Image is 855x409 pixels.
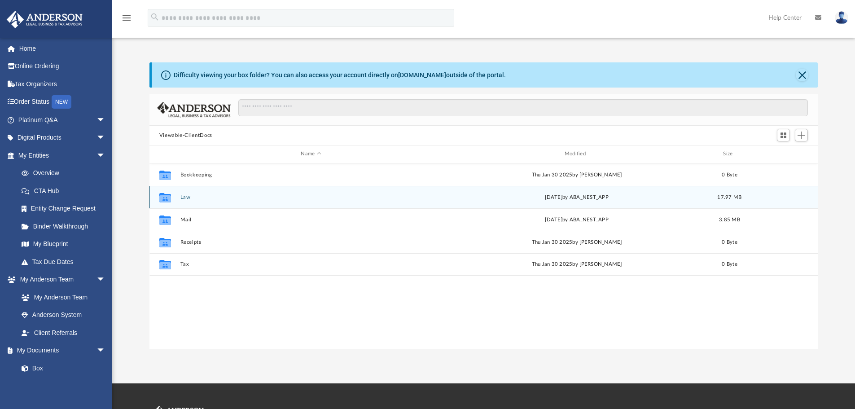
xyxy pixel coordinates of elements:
span: arrow_drop_down [96,111,114,129]
div: grid [149,163,818,349]
a: My Blueprint [13,235,114,253]
span: 17.97 MB [717,194,741,199]
button: Switch to Grid View [777,129,790,141]
input: Search files and folders [238,99,808,116]
a: Online Ordering [6,57,119,75]
a: Overview [13,164,119,182]
a: menu [121,17,132,23]
div: Difficulty viewing your box folder? You can also access your account directly on outside of the p... [174,70,506,80]
button: Tax [180,261,442,267]
a: Tax Due Dates [13,253,119,271]
img: User Pic [835,11,848,24]
span: arrow_drop_down [96,342,114,360]
a: Tax Organizers [6,75,119,93]
div: [DATE] by ABA_NEST_APP [446,215,707,224]
span: 0 Byte [722,239,737,244]
span: 3.85 MB [719,217,740,222]
span: arrow_drop_down [96,129,114,147]
div: Thu Jan 30 2025 by [PERSON_NAME] [446,171,707,179]
a: My Entitiesarrow_drop_down [6,146,119,164]
a: Home [6,40,119,57]
button: Bookkeeping [180,172,442,178]
div: [DATE] by ABA_NEST_APP [446,193,707,201]
div: id [153,150,176,158]
span: arrow_drop_down [96,146,114,165]
button: Viewable-ClientDocs [159,132,212,140]
span: 0 Byte [722,172,737,177]
i: menu [121,13,132,23]
div: Name [180,150,442,158]
button: Law [180,194,442,200]
a: Box [13,359,110,377]
div: Size [711,150,747,158]
a: My Anderson Team [13,288,110,306]
a: My Documentsarrow_drop_down [6,342,114,360]
a: Meeting Minutes [13,377,114,395]
img: Anderson Advisors Platinum Portal [4,11,85,28]
div: id [751,150,814,158]
span: arrow_drop_down [96,271,114,289]
a: [DOMAIN_NAME] [398,71,446,79]
a: Binder Walkthrough [13,217,119,235]
a: My Anderson Teamarrow_drop_down [6,271,114,289]
button: Mail [180,217,442,223]
span: 0 Byte [722,262,737,267]
div: NEW [52,95,71,109]
div: Modified [446,150,708,158]
a: Entity Change Request [13,200,119,218]
div: Thu Jan 30 2025 by [PERSON_NAME] [446,238,707,246]
a: Platinum Q&Aarrow_drop_down [6,111,119,129]
a: Order StatusNEW [6,93,119,111]
a: Client Referrals [13,324,114,342]
a: Digital Productsarrow_drop_down [6,129,119,147]
a: CTA Hub [13,182,119,200]
a: Anderson System [13,306,114,324]
div: Thu Jan 30 2025 by [PERSON_NAME] [446,260,707,268]
button: Add [795,129,808,141]
button: Close [796,69,808,81]
button: Receipts [180,239,442,245]
i: search [150,12,160,22]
